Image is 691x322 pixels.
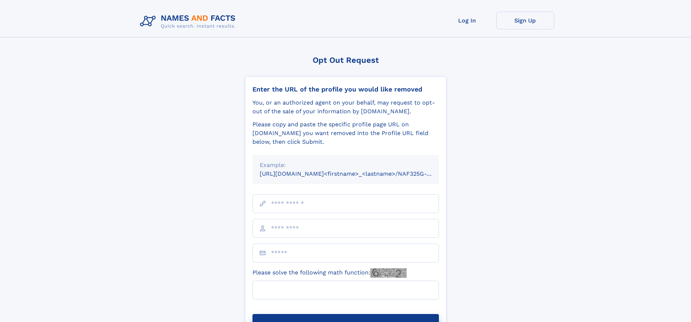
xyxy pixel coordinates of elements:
[137,12,242,31] img: Logo Names and Facts
[260,161,432,170] div: Example:
[252,268,407,278] label: Please solve the following math function:
[245,56,447,65] div: Opt Out Request
[252,120,439,146] div: Please copy and paste the specific profile page URL on [DOMAIN_NAME] you want removed into the Pr...
[260,170,453,177] small: [URL][DOMAIN_NAME]<firstname>_<lastname>/NAF325G-xxxxxxxx
[496,12,554,29] a: Sign Up
[438,12,496,29] a: Log In
[252,85,439,93] div: Enter the URL of the profile you would like removed
[252,98,439,116] div: You, or an authorized agent on your behalf, may request to opt-out of the sale of your informatio...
